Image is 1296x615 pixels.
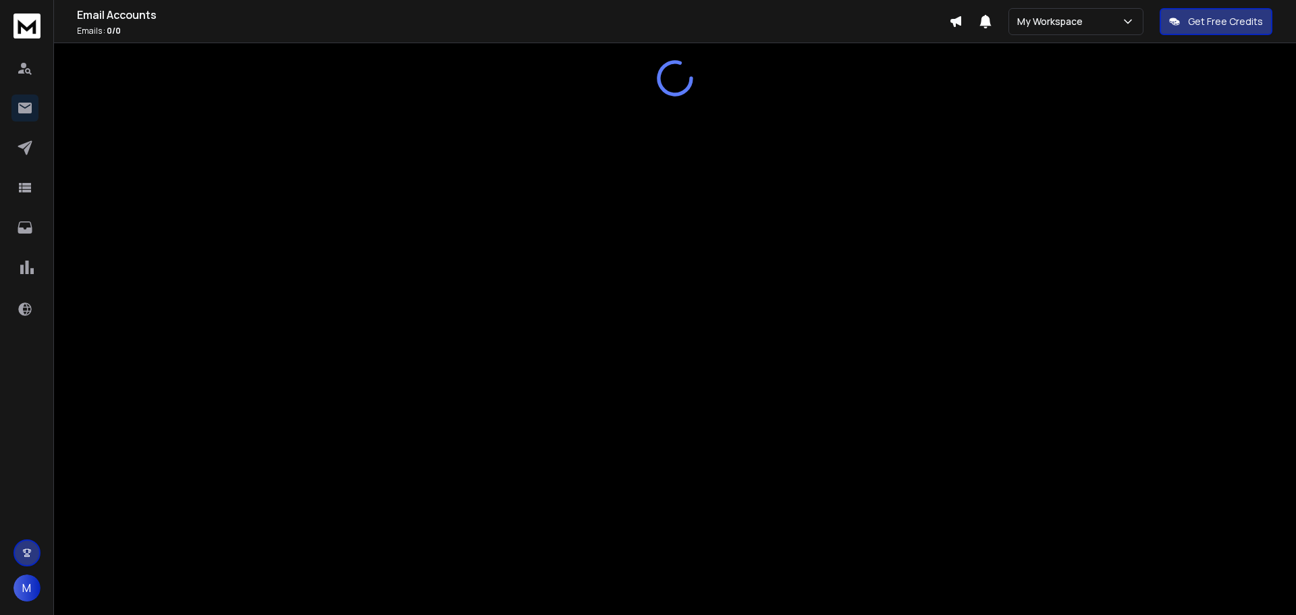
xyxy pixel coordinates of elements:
[13,574,40,601] button: M
[77,26,949,36] p: Emails :
[1017,15,1088,28] p: My Workspace
[1160,8,1272,35] button: Get Free Credits
[1188,15,1263,28] p: Get Free Credits
[13,14,40,38] img: logo
[107,25,121,36] span: 0 / 0
[77,7,949,23] h1: Email Accounts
